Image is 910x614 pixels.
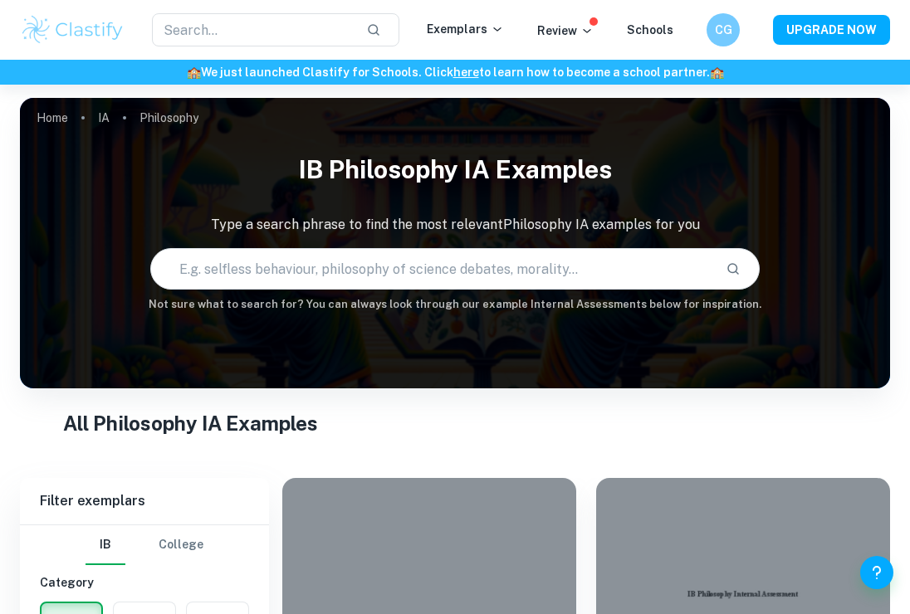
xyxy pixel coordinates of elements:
h1: IB Philosophy IA examples [20,144,890,195]
h6: Not sure what to search for? You can always look through our example Internal Assessments below f... [20,296,890,313]
h6: CG [714,21,733,39]
p: Exemplars [427,20,504,38]
h6: We just launched Clastify for Schools. Click to learn how to become a school partner. [3,63,907,81]
p: Philosophy [139,109,198,127]
p: Review [537,22,594,40]
button: IB [86,525,125,565]
p: Type a search phrase to find the most relevant Philosophy IA examples for you [20,215,890,235]
button: Help and Feedback [860,556,893,589]
a: Schools [627,23,673,37]
img: Clastify logo [20,13,125,46]
button: College [159,525,203,565]
a: Home [37,106,68,129]
button: Search [719,255,747,283]
h6: Category [40,573,249,592]
input: E.g. selfless behaviour, philosophy of science debates, morality... [151,246,712,292]
span: 🏫 [187,66,201,79]
input: Search... [152,13,353,46]
div: Filter type choice [86,525,203,565]
span: 🏫 [710,66,724,79]
h6: Filter exemplars [20,478,269,524]
h1: All Philosophy IA Examples [63,408,846,438]
a: IA [98,106,110,129]
button: CG [707,13,740,46]
button: UPGRADE NOW [773,15,890,45]
a: here [453,66,479,79]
